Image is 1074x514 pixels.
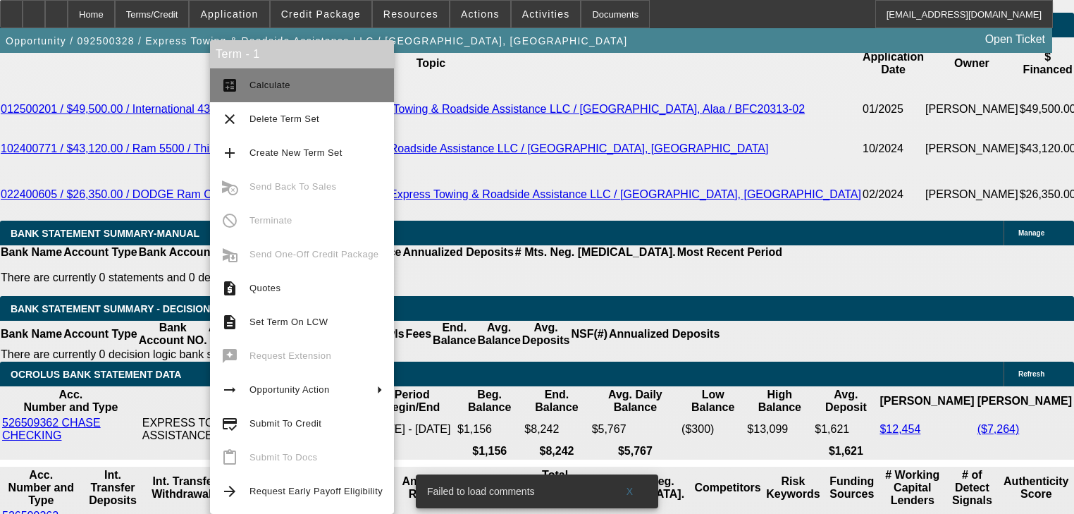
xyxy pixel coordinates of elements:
td: [PERSON_NAME] [925,169,1019,221]
span: Activities [522,8,570,20]
p: There are currently 0 statements and 0 details entered on this opportunity [1,271,782,284]
th: Acc. Number and Type [1,388,140,415]
th: Activity Period [208,321,250,348]
span: Actions [461,8,500,20]
td: $13,099 [746,416,813,443]
th: Acc. Number and Type [1,468,81,508]
td: [PERSON_NAME] [925,90,1019,129]
span: Credit Package [281,8,361,20]
th: Annualized Revenue [397,468,467,508]
th: Competitors [693,468,761,508]
span: Delete Term Set [249,114,319,124]
span: Request Early Payoff Eligibility [249,486,383,496]
td: [DATE] - [DATE] [369,416,455,443]
span: Set Term On LCW [249,317,328,327]
div: Term - 1 [210,40,394,68]
span: Refresh [1018,370,1044,378]
th: Period Begin/End [369,388,455,415]
th: # of Detect Signals [946,468,999,508]
th: # Working Capital Lenders [880,468,944,508]
th: Total Loan Proceeds [469,468,531,508]
div: Failed to load comments [416,475,607,508]
th: $8,242 [524,444,589,458]
td: $1,156 [457,416,522,443]
th: Risk Keywords [763,468,823,508]
th: Avg. Deposit [814,388,877,415]
th: Bank Account NO. [138,321,208,348]
button: Activities [512,1,581,27]
span: Application [200,8,258,20]
button: Credit Package [271,1,371,27]
button: Actions [450,1,510,27]
th: $1,156 [457,444,522,458]
th: $1,621 [814,444,877,458]
th: Funding Sources [825,468,879,508]
th: Avg. Daily Balance [591,388,679,415]
mat-icon: arrow_right_alt [221,381,238,398]
th: Int. Transfer Deposits [82,468,144,508]
th: # Days of Neg. [MEDICAL_DATA]. [579,468,693,508]
th: Low Balance [681,388,745,415]
th: Beg. Balance [457,388,522,415]
th: [PERSON_NAME] [977,388,1073,415]
th: [PERSON_NAME] [879,388,975,415]
a: 102400771 / $43,120.00 / Ram 5500 / Third Party Vendor / Express Towing & Roadside Assistance LLC... [1,142,768,154]
mat-icon: calculate [221,77,238,94]
th: End. Balance [524,388,589,415]
th: End. Balance [432,321,476,348]
th: $5,767 [591,444,679,458]
td: 10/2024 [862,129,925,169]
span: Bank Statement Summary - Decision Logic [11,303,245,314]
span: OCROLUS BANK STATEMENT DATA [11,369,181,380]
th: Application Date [862,37,925,90]
th: # Mts. Neg. [MEDICAL_DATA]. [514,245,677,259]
td: [PERSON_NAME] [925,129,1019,169]
td: $8,242 [524,416,589,443]
th: Annualized Deposits [608,321,720,348]
a: Open Ticket [980,27,1051,51]
span: Opportunity / 092500328 / Express Towing & Roadside Assistance LLC / [GEOGRAPHIC_DATA], [GEOGRAPH... [6,35,627,47]
mat-icon: add [221,145,238,161]
mat-icon: request_quote [221,280,238,297]
th: Annualized Deposits [402,245,514,259]
th: Fees [405,321,432,348]
th: Avg. Deposits [521,321,571,348]
th: Acc. Holder Name [142,388,368,415]
th: Authenticity Score [1000,468,1073,508]
button: Resources [373,1,449,27]
td: $1,621 [814,416,877,443]
span: Manage [1018,229,1044,237]
mat-icon: arrow_forward [221,483,238,500]
td: ($300) [681,416,745,443]
th: Account Type [63,321,138,348]
td: $5,767 [591,416,679,443]
a: 022400605 / $26,350.00 / DODGE Ram Chassis Cab / Third Party Vendor 3 / Express Towing & Roadside... [1,188,861,200]
mat-icon: description [221,314,238,331]
span: X [626,486,634,497]
a: ($7,264) [977,423,1020,435]
th: Bank Account NO. [138,245,238,259]
button: X [607,479,653,504]
td: 02/2024 [862,169,925,221]
th: NSF(#) [570,321,608,348]
th: Account Type [63,245,138,259]
th: Avg. Balance [476,321,521,348]
td: EXPRESS TOWING & ROADSIDE ASSISTANCE LLC [142,416,368,443]
th: Int. Transfer Withdrawals [144,468,224,508]
span: Opportunity Action [249,384,330,395]
mat-icon: credit_score [221,415,238,432]
span: BANK STATEMENT SUMMARY-MANUAL [11,228,199,239]
a: 012500201 / $49,500.00 / International 4300 / Nala Equipment Corp / Express Towing & Roadside Ass... [1,103,805,115]
th: Sum of the Total NSF Count and Total Overdraft Fee Count from Ocrolus [533,468,576,508]
span: Calculate [249,80,290,90]
th: High Balance [746,388,813,415]
button: Application [190,1,268,27]
td: 01/2025 [862,90,925,129]
span: Quotes [249,283,280,293]
a: 526509362 CHASE CHECKING [2,417,101,441]
mat-icon: clear [221,111,238,128]
th: Owner [925,37,1019,90]
span: Resources [383,8,438,20]
span: Submit To Credit [249,418,321,429]
th: Most Recent Period [677,245,783,259]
